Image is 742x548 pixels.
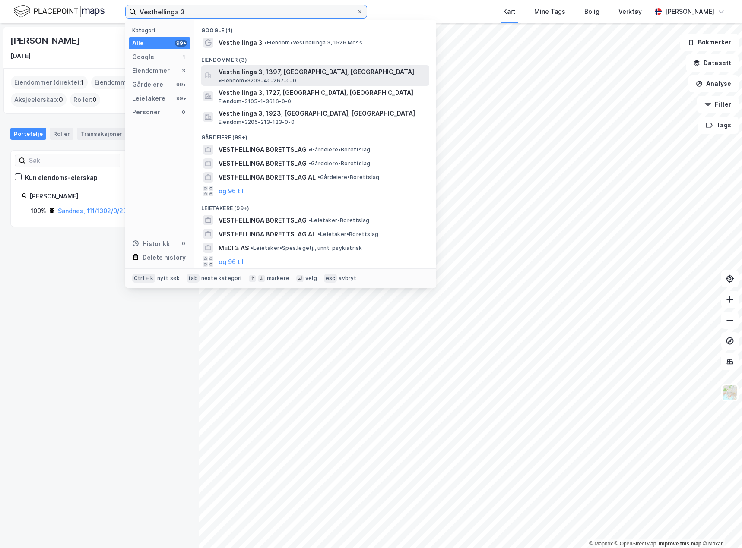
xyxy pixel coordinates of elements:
[534,6,565,17] div: Mine Tags
[219,172,316,183] span: VESTHELLINGA BORETTSLAG AL
[77,128,136,140] div: Transaksjoner
[698,117,739,134] button: Tags
[317,231,378,238] span: Leietaker • Borettslag
[688,75,739,92] button: Analyse
[219,77,296,84] span: Eiendom • 3203-40-267-0-0
[665,6,714,17] div: [PERSON_NAME]
[132,52,154,62] div: Google
[251,245,253,251] span: •
[194,20,436,36] div: Google (1)
[219,158,307,169] span: VESTHELLINGA BORETTSLAG
[589,541,613,547] a: Mapbox
[339,275,356,282] div: avbryt
[132,274,155,283] div: Ctrl + k
[251,245,362,252] span: Leietaker • Spes.legetj., unnt. psykiatrisk
[317,231,320,237] span: •
[180,109,187,116] div: 0
[686,54,739,72] button: Datasett
[219,38,263,48] span: Vesthellinga 3
[132,27,190,34] div: Kategori
[219,145,307,155] span: VESTHELLINGA BORETTSLAG
[10,51,31,61] div: [DATE]
[70,93,100,107] div: Roller :
[11,93,67,107] div: Aksjeeierskap :
[180,240,187,247] div: 0
[308,146,311,153] span: •
[25,173,98,183] div: Kun eiendoms-eierskap
[132,107,160,117] div: Personer
[308,146,370,153] span: Gårdeiere • Borettslag
[194,198,436,214] div: Leietakere (99+)
[132,93,165,104] div: Leietakere
[324,274,337,283] div: esc
[615,541,656,547] a: OpenStreetMap
[132,239,170,249] div: Historikk
[697,96,739,113] button: Filter
[124,129,133,138] div: 3
[308,160,311,167] span: •
[194,50,436,65] div: Eiendommer (3)
[267,275,289,282] div: markere
[219,108,426,119] span: Vesthellinga 3, 1923, [GEOGRAPHIC_DATA], [GEOGRAPHIC_DATA]
[722,384,738,401] img: Z
[308,217,311,224] span: •
[618,6,642,17] div: Verktøy
[14,4,105,19] img: logo.f888ab2527a4732fd821a326f86c7f29.svg
[219,215,307,226] span: VESTHELLINGA BORETTSLAG
[584,6,599,17] div: Bolig
[180,54,187,60] div: 1
[219,186,244,196] button: og 96 til
[219,88,426,98] span: Vesthellinga 3, 1727, [GEOGRAPHIC_DATA], [GEOGRAPHIC_DATA]
[503,6,515,17] div: Kart
[699,507,742,548] div: Kontrollprogram for chat
[50,128,73,140] div: Roller
[81,77,84,88] span: 1
[308,160,370,167] span: Gårdeiere • Borettslag
[219,243,249,253] span: MEDI 3 AS
[219,77,221,84] span: •
[659,541,701,547] a: Improve this map
[29,191,178,202] div: [PERSON_NAME]
[219,119,295,126] span: Eiendom • 3205-213-123-0-0
[58,207,127,214] a: Sandnes, 111/1302/0/23
[132,79,163,90] div: Gårdeiere
[10,34,81,47] div: [PERSON_NAME]
[264,39,267,46] span: •
[305,275,317,282] div: velg
[194,127,436,143] div: Gårdeiere (99+)
[699,507,742,548] iframe: Chat Widget
[10,128,46,140] div: Portefølje
[219,67,414,77] span: Vesthellinga 3, 1397, [GEOGRAPHIC_DATA], [GEOGRAPHIC_DATA]
[11,76,88,89] div: Eiendommer (direkte) :
[180,67,187,74] div: 3
[264,39,362,46] span: Eiendom • Vesthellinga 3, 1526 Moss
[219,256,244,267] button: og 96 til
[317,174,379,181] span: Gårdeiere • Borettslag
[143,252,186,263] div: Delete history
[175,40,187,47] div: 99+
[136,5,356,18] input: Søk på adresse, matrikkel, gårdeiere, leietakere eller personer
[157,275,180,282] div: nytt søk
[91,76,174,89] div: Eiendommer (Indirekte) :
[219,229,316,239] span: VESTHELLINGA BORETTSLAG AL
[308,217,369,224] span: Leietaker • Borettslag
[132,66,170,76] div: Eiendommer
[59,94,63,105] span: 0
[317,174,320,180] span: •
[187,274,200,283] div: tab
[31,206,46,216] div: 100%
[175,81,187,88] div: 99+
[25,154,120,167] input: Søk
[201,275,242,282] div: neste kategori
[92,94,97,105] span: 0
[58,206,177,216] div: ( hjemmelshaver )
[680,34,739,51] button: Bokmerker
[219,98,292,105] span: Eiendom • 3105-1-3616-0-0
[175,95,187,102] div: 99+
[132,38,144,48] div: Alle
